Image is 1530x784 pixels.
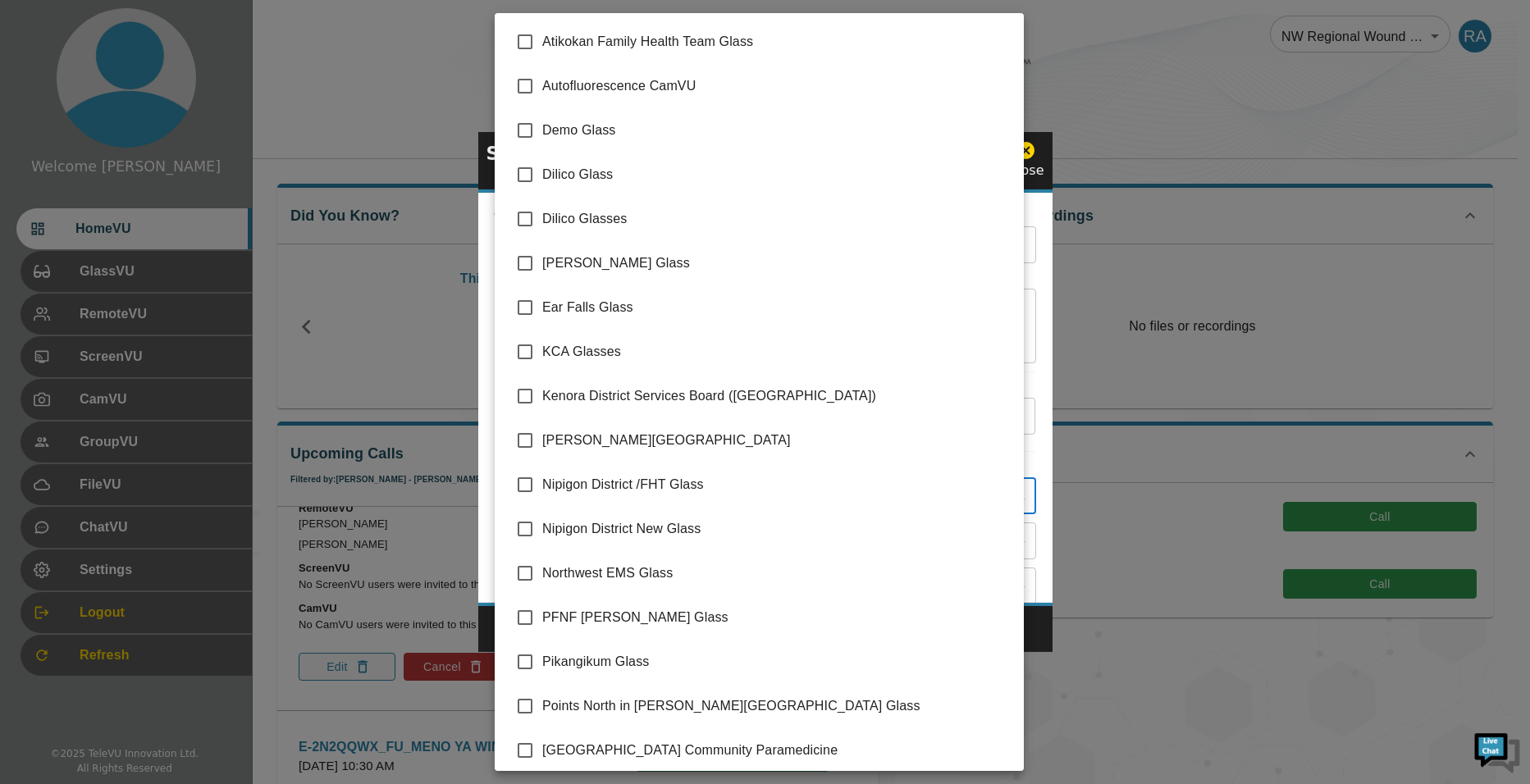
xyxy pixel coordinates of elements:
span: Kenora District Services Board ([GEOGRAPHIC_DATA]) [542,386,1011,406]
span: [PERSON_NAME] Glass [542,253,1011,273]
span: [GEOGRAPHIC_DATA] Community Paramedicine [542,741,1011,760]
div: Minimize live chat window [269,8,308,48]
span: Dilico Glasses [542,209,1011,229]
span: Atikokan Family Health Team Glass [542,32,1011,52]
img: d_736959983_company_1615157101543_736959983 [28,76,69,117]
div: Chat with us now [85,86,276,107]
span: Autofluorescence CamVU [542,76,1011,96]
textarea: Type your message and hit 'Enter' [8,448,313,505]
span: [PERSON_NAME][GEOGRAPHIC_DATA] [542,431,1011,450]
span: Points North in [PERSON_NAME][GEOGRAPHIC_DATA] Glass [542,696,1011,716]
span: PFNF [PERSON_NAME] Glass [542,608,1011,627]
span: Nipigon District /FHT Glass [542,475,1011,495]
span: Demo Glass [542,121,1011,140]
span: Dilico Glass [542,165,1011,185]
span: KCA Glasses [542,342,1011,362]
span: Pikangikum Glass [542,652,1011,672]
span: We're online! [95,207,226,372]
span: Nipigon District New Glass [542,519,1011,539]
span: Ear Falls Glass [542,298,1011,317]
span: Northwest EMS Glass [542,563,1011,583]
img: Chat Widget [1473,727,1522,776]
